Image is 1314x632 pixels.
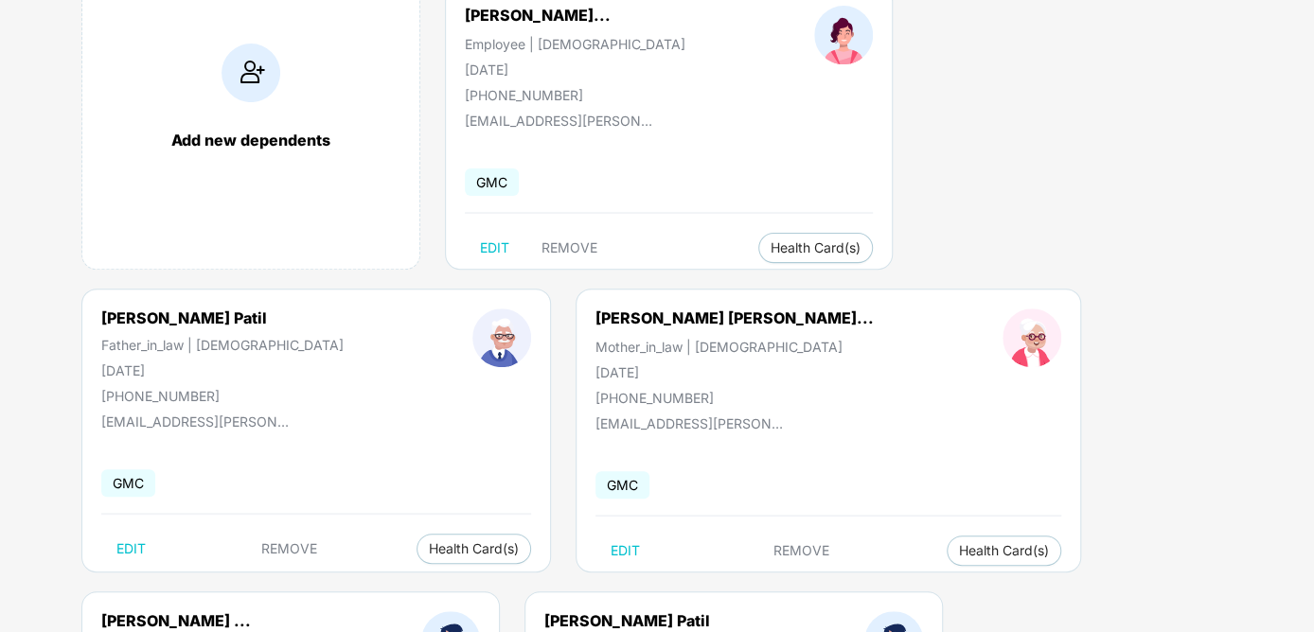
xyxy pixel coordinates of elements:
[595,339,874,355] div: Mother_in_law | [DEMOGRAPHIC_DATA]
[773,543,829,558] span: REMOVE
[758,535,844,566] button: REMOVE
[959,546,1049,555] span: Health Card(s)
[417,534,531,564] button: Health Card(s)
[814,6,873,64] img: profileImage
[480,240,509,255] span: EDIT
[261,541,317,556] span: REMOVE
[101,534,161,564] button: EDIT
[101,131,400,149] div: Add new dependents
[947,535,1061,566] button: Health Card(s)
[116,541,146,556] span: EDIT
[544,611,736,630] div: [PERSON_NAME] Patil
[101,308,344,327] div: [PERSON_NAME] Patil
[611,543,640,558] span: EDIT
[429,544,519,553] span: Health Card(s)
[771,243,861,253] span: Health Card(s)
[595,471,649,499] span: GMC
[222,44,280,102] img: addIcon
[246,534,332,564] button: REMOVE
[101,388,344,404] div: [PHONE_NUMBER]
[465,168,519,196] span: GMC
[595,390,874,406] div: [PHONE_NUMBER]
[595,415,785,431] div: [EMAIL_ADDRESS][PERSON_NAME][DOMAIN_NAME]
[101,469,155,497] span: GMC
[101,337,344,353] div: Father_in_law | [DEMOGRAPHIC_DATA]
[101,413,291,430] div: [EMAIL_ADDRESS][PERSON_NAME][DOMAIN_NAME]
[465,113,654,129] div: [EMAIL_ADDRESS][PERSON_NAME][DOMAIN_NAME]
[101,611,251,630] div: [PERSON_NAME] ...
[472,308,531,367] img: profileImage
[101,362,344,378] div: [DATE]
[465,36,685,52] div: Employee | [DEMOGRAPHIC_DATA]
[595,308,874,327] div: [PERSON_NAME] [PERSON_NAME]...
[465,61,685,78] div: [DATE]
[465,6,611,25] div: [PERSON_NAME]...
[595,364,874,380] div: [DATE]
[595,535,655,566] button: EDIT
[465,87,685,103] div: [PHONE_NUMBER]
[1003,308,1061,367] img: profileImage
[526,233,613,263] button: REMOVE
[758,233,873,263] button: Health Card(s)
[465,233,524,263] button: EDIT
[542,240,597,255] span: REMOVE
